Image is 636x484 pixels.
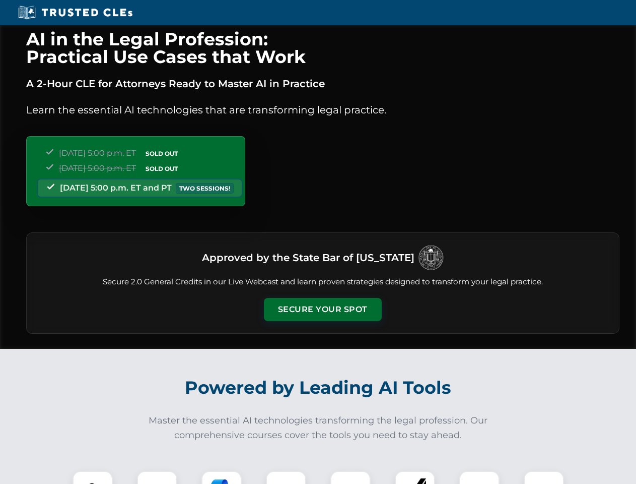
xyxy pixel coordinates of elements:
img: Trusted CLEs [15,5,135,20]
p: A 2-Hour CLE for Attorneys Ready to Master AI in Practice [26,76,619,92]
p: Secure 2.0 General Credits in our Live Webcast and learn proven strategies designed to transform ... [39,276,607,288]
span: SOLD OUT [142,148,181,159]
h2: Powered by Leading AI Tools [39,370,597,405]
p: Learn the essential AI technologies that are transforming legal practice. [26,102,619,118]
h3: Approved by the State Bar of [US_STATE] [202,249,414,267]
p: Master the essential AI technologies transforming the legal profession. Our comprehensive courses... [142,413,494,443]
span: [DATE] 5:00 p.m. ET [59,148,136,158]
span: [DATE] 5:00 p.m. ET [59,163,136,173]
button: Secure Your Spot [264,298,382,321]
img: Logo [418,245,444,270]
h1: AI in the Legal Profession: Practical Use Cases that Work [26,30,619,66]
span: SOLD OUT [142,163,181,174]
